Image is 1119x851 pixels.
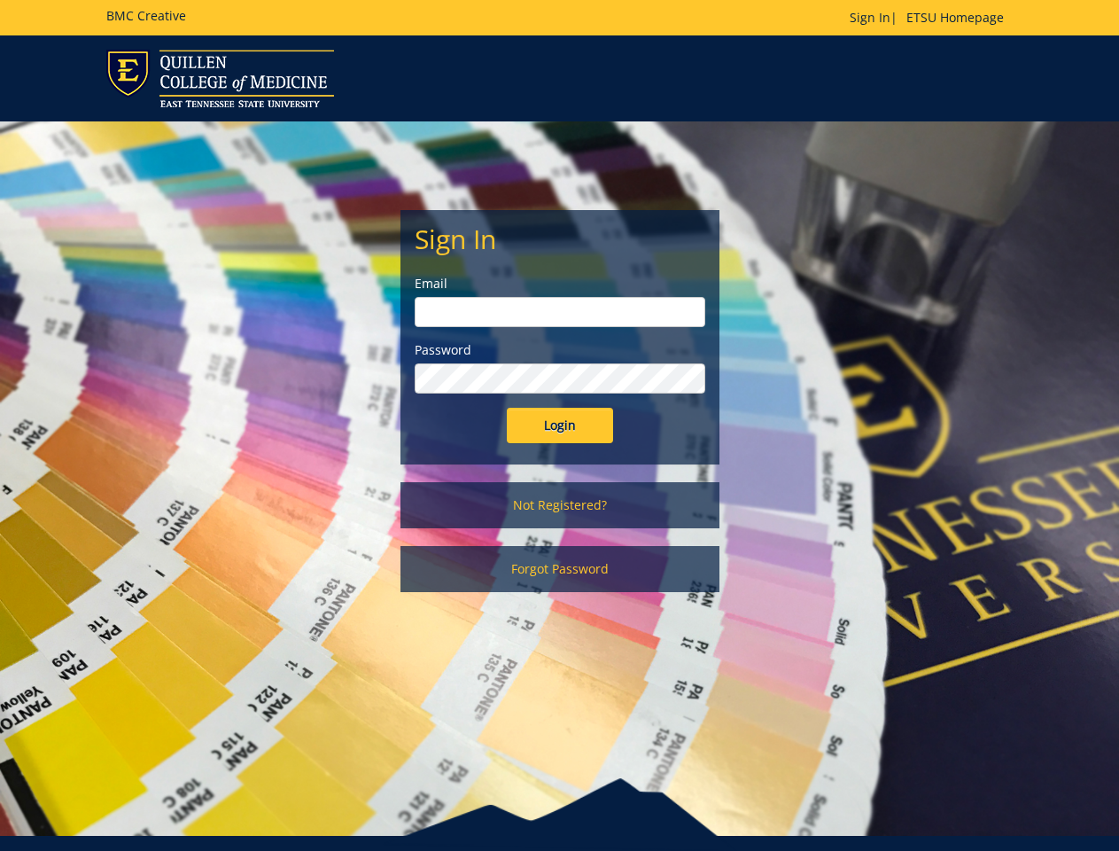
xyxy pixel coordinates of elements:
h2: Sign In [415,224,705,254]
a: Sign In [850,9,890,26]
a: Forgot Password [400,546,719,592]
a: ETSU Homepage [898,9,1013,26]
a: Not Registered? [400,482,719,528]
label: Email [415,275,705,293]
input: Login [507,408,613,443]
p: | [850,9,1013,27]
label: Password [415,341,705,359]
img: ETSU logo [106,50,334,107]
h5: BMC Creative [106,9,186,22]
